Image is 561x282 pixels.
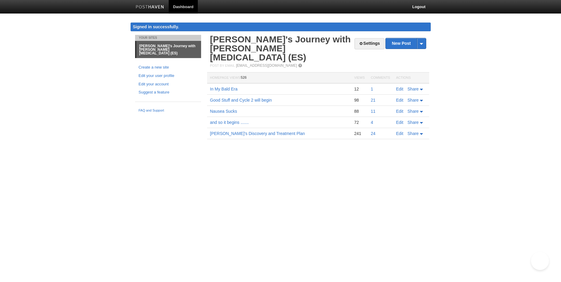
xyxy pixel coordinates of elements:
[371,98,376,103] a: 21
[371,109,376,114] a: 11
[396,131,403,136] a: Edit
[531,252,549,270] iframe: Help Scout Beacon - Open
[396,120,403,125] a: Edit
[368,72,393,84] th: Comments
[207,72,351,84] th: Homepage Views
[210,64,235,67] span: Post by Email
[354,97,365,103] div: 98
[393,72,429,84] th: Actions
[371,87,373,91] a: 1
[408,120,419,125] span: Share
[210,120,249,125] a: and so it begins .......
[139,64,198,71] a: Create a new site
[351,72,368,84] th: Views
[396,109,403,114] a: Edit
[408,131,419,136] span: Share
[210,98,272,103] a: Good Stuff and Cycle 2 will begin
[354,131,365,136] div: 241
[371,131,376,136] a: 24
[408,109,419,114] span: Share
[396,98,403,103] a: Edit
[210,109,237,114] a: Nausea Sucks
[241,75,247,80] span: 526
[135,35,201,41] li: Your Sites
[371,120,373,125] a: 4
[354,38,384,49] a: Settings
[408,98,419,103] span: Share
[131,23,431,31] div: Signed in successfully.
[139,81,198,87] a: Edit your account
[136,5,164,10] img: Posthaven-bar
[139,108,198,113] a: FAQ and Support
[139,73,198,79] a: Edit your user profile
[386,38,426,49] a: New Post
[136,41,201,58] a: [PERSON_NAME]'s Journey with [PERSON_NAME][MEDICAL_DATA] (ES)
[408,87,419,91] span: Share
[210,34,351,62] a: [PERSON_NAME]'s Journey with [PERSON_NAME][MEDICAL_DATA] (ES)
[210,87,238,91] a: In My Bald Era
[354,86,365,92] div: 12
[354,109,365,114] div: 88
[236,63,297,68] a: [EMAIL_ADDRESS][DOMAIN_NAME]
[354,120,365,125] div: 72
[210,131,305,136] a: [PERSON_NAME]'s Discovery and Treatment Plan
[396,87,403,91] a: Edit
[139,89,198,96] a: Suggest a feature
